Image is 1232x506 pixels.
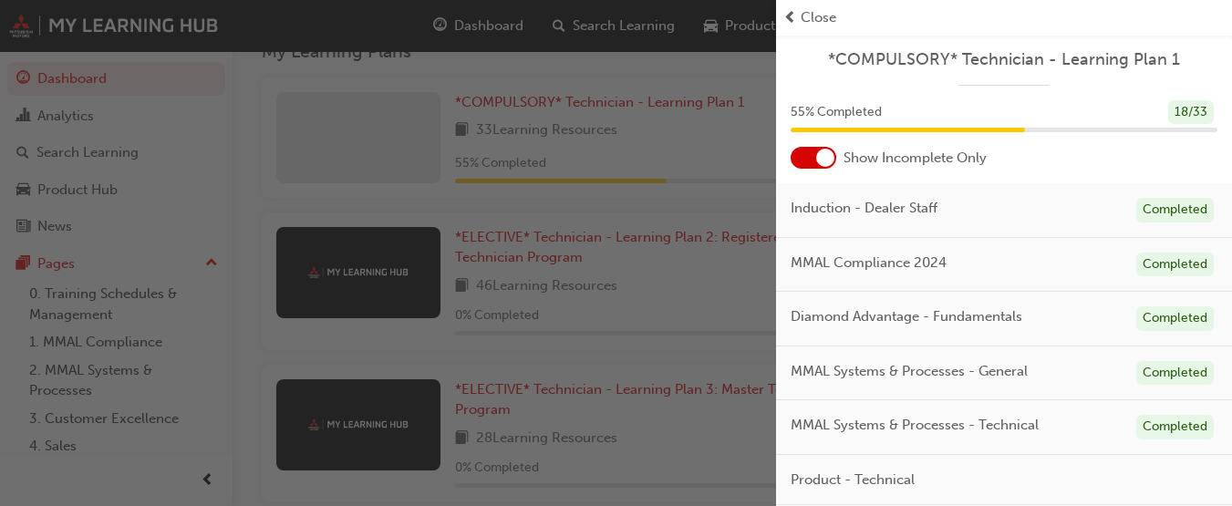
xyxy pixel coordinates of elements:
[791,415,1039,436] span: MMAL Systems & Processes - Technical
[791,253,947,274] span: MMAL Compliance 2024
[791,102,882,123] span: 55 % Completed
[1136,198,1214,222] div: Completed
[783,7,1225,28] button: prev-iconClose
[844,148,987,169] span: Show Incomplete Only
[791,49,1217,70] a: *COMPULSORY* Technician - Learning Plan 1
[1136,415,1214,439] div: Completed
[801,7,836,28] span: Close
[791,470,915,491] span: Product - Technical
[1136,306,1214,331] div: Completed
[1136,361,1214,386] div: Completed
[791,306,1022,327] span: Diamond Advantage - Fundamentals
[783,7,797,28] span: prev-icon
[1168,100,1214,125] div: 18 / 33
[791,198,937,219] span: Induction - Dealer Staff
[791,361,1028,382] span: MMAL Systems & Processes - General
[1136,253,1214,277] div: Completed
